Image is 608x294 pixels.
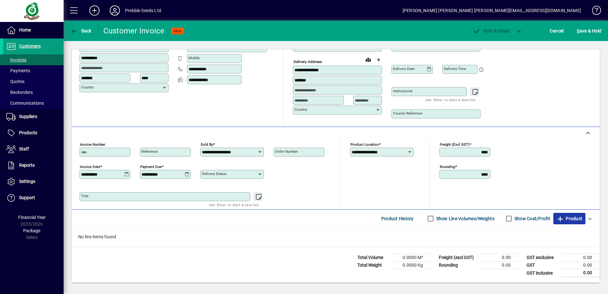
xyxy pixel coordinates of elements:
[440,164,455,169] mat-label: Rounding
[3,65,64,76] a: Payments
[3,174,64,190] a: Settings
[202,171,226,176] mat-label: Delivery status
[435,215,494,222] label: Show Line Volumes/Weights
[3,157,64,173] a: Reports
[513,215,550,222] label: Show Cost/Profit
[19,114,37,119] span: Suppliers
[19,130,37,135] span: Products
[392,262,431,269] td: 0.0000 Kg
[587,1,600,22] a: Knowledge Base
[436,262,480,269] td: Rounding
[72,227,600,247] div: No line items found
[480,262,518,269] td: 0.00
[19,163,35,168] span: Reports
[6,68,30,73] span: Payments
[562,262,600,269] td: 0.00
[393,66,415,71] mat-label: Delivery date
[80,164,100,169] mat-label: Invoice date
[19,44,41,49] span: Customers
[189,56,200,60] mat-label: Mobile
[556,213,582,224] span: Product
[19,146,29,151] span: Staff
[125,5,161,16] div: Prebble Seeds Ltd
[3,125,64,141] a: Products
[562,269,600,277] td: 0.00
[354,254,392,262] td: Total Volume
[3,109,64,125] a: Suppliers
[294,107,307,112] mat-label: Country
[3,76,64,87] a: Quotes
[69,25,93,37] button: Back
[3,190,64,206] a: Support
[523,254,562,262] td: GST exclusive
[6,79,24,84] span: Quotes
[577,26,601,36] span: ave & Hold
[19,195,35,200] span: Support
[209,201,259,208] mat-hint: Use 'Enter' to start a new line
[80,142,105,147] mat-label: Invoice number
[440,142,469,147] mat-label: Freight (excl GST)
[553,213,585,224] button: Product
[64,25,99,37] app-page-header-button: Back
[6,101,44,106] span: Communications
[3,54,64,65] a: Invoices
[523,269,562,277] td: GST inclusive
[393,89,412,93] mat-label: Instructions
[3,141,64,157] a: Staff
[562,254,600,262] td: 0.00
[373,55,383,65] button: Choose address
[354,262,392,269] td: Total Weight
[275,149,298,154] mat-label: Order number
[84,5,105,16] button: Add
[142,149,158,154] mat-label: Reference
[550,26,564,36] span: Cancel
[548,25,565,37] button: Cancel
[6,57,26,62] span: Invoices
[473,28,509,33] span: ost & Email
[3,22,64,38] a: Home
[81,194,88,198] mat-label: Title
[103,26,165,36] div: Customer Invoice
[23,228,40,233] span: Package
[3,87,64,98] a: Backorders
[577,28,579,33] span: S
[70,28,92,33] span: Back
[19,27,31,32] span: Home
[480,254,518,262] td: 0.00
[575,25,603,37] button: Save & Hold
[6,90,33,95] span: Backorders
[19,179,35,184] span: Settings
[379,213,416,224] button: Product History
[425,96,475,103] mat-hint: Use 'Enter' to start a new line
[523,262,562,269] td: GST
[469,25,513,37] button: Post & Email
[81,85,94,89] mat-label: Country
[363,54,373,65] a: View on map
[393,111,422,115] mat-label: Courier Reference
[18,215,46,220] span: Financial Year
[444,66,466,71] mat-label: Delivery time
[350,142,379,147] mat-label: Product location
[3,98,64,108] a: Communications
[174,29,182,33] span: NEW
[484,28,487,33] span: P
[381,213,414,224] span: Product History
[403,5,581,16] div: [PERSON_NAME] [PERSON_NAME] [PERSON_NAME][EMAIL_ADDRESS][DOMAIN_NAME]
[392,254,431,262] td: 0.0000 M³
[140,164,162,169] mat-label: Payment due
[201,142,213,147] mat-label: Sold by
[436,254,480,262] td: Freight (excl GST)
[105,5,125,16] button: Profile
